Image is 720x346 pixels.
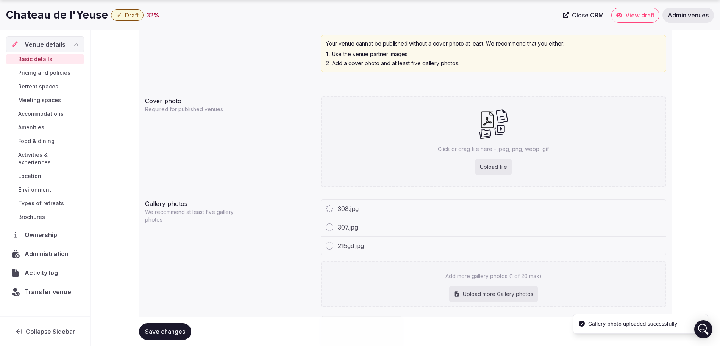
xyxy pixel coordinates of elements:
div: Gallery photo uploaded successfully [588,320,677,328]
span: Ownership [25,230,60,239]
span: Accommodations [18,110,64,118]
span: 307.jpg [338,223,358,232]
a: Basic details [6,54,84,64]
a: Food & dining [6,136,84,146]
a: Location [6,171,84,181]
p: Click or drag file here - jpeg, png, webp, gif [438,145,549,153]
p: Required for published venues [145,105,242,113]
a: Activities & experiences [6,149,84,168]
span: Types of retreats [18,200,64,207]
span: View draft [625,11,654,19]
span: 308.jpg [338,204,359,213]
p: Add more gallery photos (1 of 20 max) [445,272,542,280]
div: Upload file [475,159,512,175]
span: Collapse Sidebar [26,328,75,335]
div: Gallery photos [145,196,315,208]
span: Location [18,172,41,180]
span: Save changes [145,328,185,335]
span: Basic details [18,55,52,63]
span: Meeting spaces [18,96,61,104]
div: Cover photo [145,93,315,105]
li: Use the venue partner images. [326,50,661,58]
a: Admin venues [662,8,714,23]
a: Accommodations [6,109,84,119]
span: Draft [125,11,139,19]
a: Pricing and policies [6,68,84,78]
p: Your venue cannot be published without a cover photo at least. We recommend that you either: [326,40,661,47]
button: Collapse Sidebar [6,323,84,340]
span: Food & dining [18,137,55,145]
button: Draft [111,9,144,21]
button: 32% [147,11,159,20]
a: Types of retreats [6,198,84,209]
a: Retreat spaces [6,81,84,92]
span: Venue details [25,40,66,49]
a: Activity log [6,265,84,281]
span: Activity log [25,268,61,277]
a: Administration [6,246,84,262]
a: Environment [6,184,84,195]
button: Transfer venue [6,284,84,300]
span: 215gd.jpg [338,241,364,250]
span: Retreat spaces [18,83,58,90]
a: Ownership [6,227,84,243]
span: Activities & experiences [18,151,81,166]
span: Pricing and policies [18,69,70,77]
span: Amenities [18,124,44,131]
a: Meeting spaces [6,95,84,105]
span: Admin venues [668,11,709,19]
div: Upload more Gallery photos [449,286,538,302]
p: We recommend at least five gallery photos [145,208,242,223]
a: Brochures [6,212,84,222]
span: Transfer venue [25,287,71,296]
a: Amenities [6,122,84,133]
div: 32 % [147,11,159,20]
li: Add a cover photo and at least five gallery photos. [326,60,661,67]
h1: Chateau de l'Yeuse [6,8,108,22]
a: View draft [611,8,659,23]
a: Close CRM [558,8,608,23]
div: Open Intercom Messenger [694,320,712,338]
span: Brochures [18,213,45,221]
button: Save changes [139,323,191,340]
span: Environment [18,186,51,193]
span: Close CRM [572,11,604,19]
span: Administration [25,249,72,258]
